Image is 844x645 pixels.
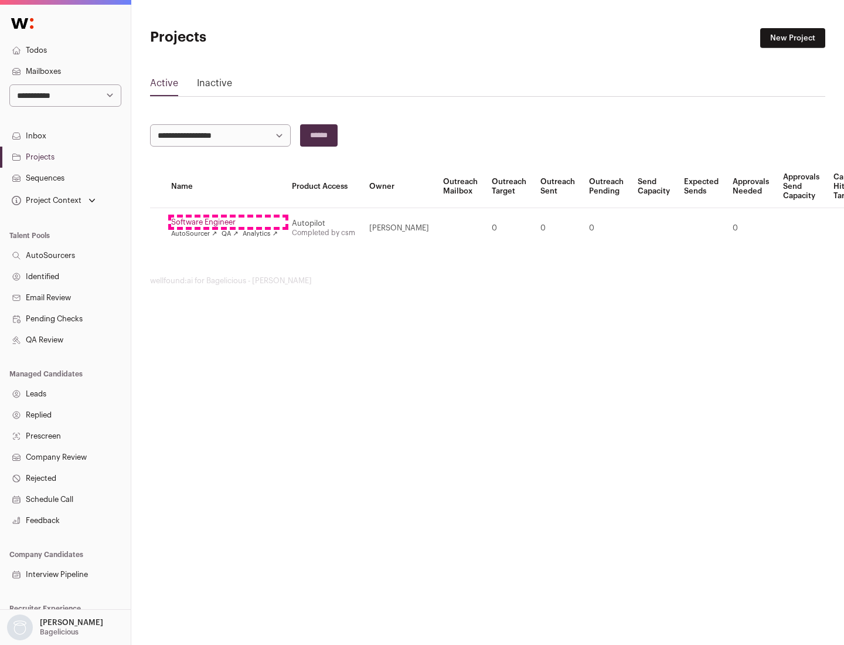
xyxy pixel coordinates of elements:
[533,165,582,208] th: Outreach Sent
[285,165,362,208] th: Product Access
[150,276,825,286] footer: wellfound:ai for Bagelicious - [PERSON_NAME]
[726,165,776,208] th: Approvals Needed
[40,618,103,627] p: [PERSON_NAME]
[150,28,375,47] h1: Projects
[292,229,355,236] a: Completed by csm
[9,192,98,209] button: Open dropdown
[222,229,238,239] a: QA ↗
[485,208,533,249] td: 0
[150,76,178,95] a: Active
[533,208,582,249] td: 0
[776,165,826,208] th: Approvals Send Capacity
[40,627,79,637] p: Bagelicious
[760,28,825,48] a: New Project
[197,76,232,95] a: Inactive
[436,165,485,208] th: Outreach Mailbox
[7,615,33,640] img: nopic.png
[631,165,677,208] th: Send Capacity
[582,165,631,208] th: Outreach Pending
[362,208,436,249] td: [PERSON_NAME]
[171,229,217,239] a: AutoSourcer ↗
[5,615,105,640] button: Open dropdown
[485,165,533,208] th: Outreach Target
[362,165,436,208] th: Owner
[677,165,726,208] th: Expected Sends
[243,229,277,239] a: Analytics ↗
[171,218,278,227] a: Software Engineer
[9,196,81,205] div: Project Context
[5,12,40,35] img: Wellfound
[582,208,631,249] td: 0
[164,165,285,208] th: Name
[726,208,776,249] td: 0
[292,219,355,228] div: Autopilot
